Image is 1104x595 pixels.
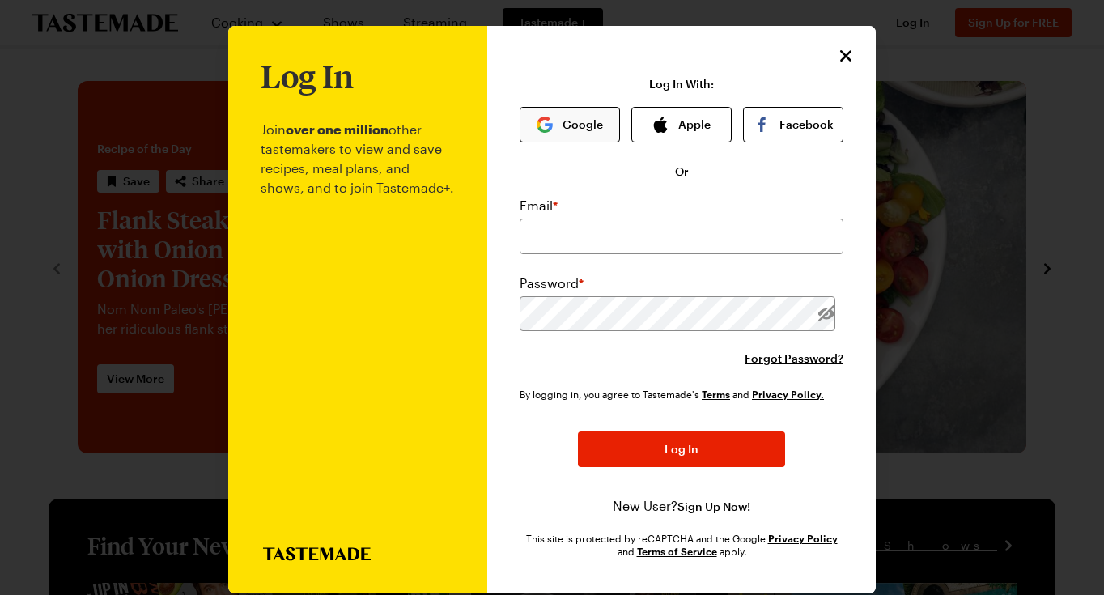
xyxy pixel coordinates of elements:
[745,351,843,367] button: Forgot Password?
[286,121,389,137] b: over one million
[752,387,824,401] a: Tastemade Privacy Policy
[835,45,856,66] button: Close
[649,78,714,91] p: Log In With:
[677,499,750,515] button: Sign Up Now!
[631,107,732,142] button: Apple
[520,532,843,558] div: This site is protected by reCAPTCHA and the Google and apply.
[613,498,677,513] span: New User?
[520,107,620,142] button: Google
[768,531,838,545] a: Google Privacy Policy
[702,387,730,401] a: Tastemade Terms of Service
[261,94,455,547] p: Join other tastemakers to view and save recipes, meal plans, and shows, and to join Tastemade+.
[578,431,785,467] button: Log In
[637,544,717,558] a: Google Terms of Service
[665,441,698,457] span: Log In
[520,386,830,402] div: By logging in, you agree to Tastemade's and
[261,58,354,94] h1: Log In
[520,274,584,293] label: Password
[675,164,689,180] span: Or
[743,107,843,142] button: Facebook
[520,196,558,215] label: Email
